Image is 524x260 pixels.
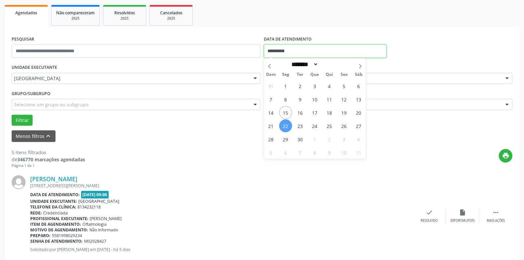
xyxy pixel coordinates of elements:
span: Setembro 13, 2025 [352,93,365,106]
span: Setembro 18, 2025 [323,106,336,119]
div: Exportar (PDF) [451,218,474,223]
span: [GEOGRAPHIC_DATA] [78,198,119,204]
b: Senha de atendimento: [30,238,83,244]
label: PESQUISAR [12,34,34,45]
div: Página 1 de 1 [12,163,85,169]
div: 5 itens filtrados [12,149,85,156]
span: Resolvidos [114,10,135,16]
i: keyboard_arrow_up [45,132,52,140]
span: Não informado [89,227,118,233]
span: Dom [264,72,278,77]
b: Unidade executante: [30,198,77,204]
a: [PERSON_NAME] [30,175,77,183]
span: Setembro 24, 2025 [308,119,321,132]
span: Outubro 6, 2025 [279,146,292,159]
div: Resolvido [421,218,438,223]
span: Setembro 12, 2025 [338,93,351,106]
span: Ter [293,72,307,77]
span: Outubro 4, 2025 [352,133,365,146]
span: Não compareceram [56,10,95,16]
div: Mais ações [487,218,505,223]
span: Setembro 27, 2025 [352,119,365,132]
span: Setembro 22, 2025 [279,119,292,132]
span: Setembro 9, 2025 [294,93,307,106]
span: Setembro 5, 2025 [338,79,351,92]
span: Setembro 19, 2025 [338,106,351,119]
span: Setembro 14, 2025 [264,106,277,119]
span: Outubro 11, 2025 [352,146,365,159]
span: Cancelados [160,10,182,16]
i: print [502,152,509,159]
div: 2025 [155,16,188,21]
b: Telefone da clínica: [30,204,76,210]
label: DATA DE ATENDIMENTO [264,34,312,45]
span: 5581998029234 [52,233,82,238]
span: Setembro 26, 2025 [338,119,351,132]
img: img [12,175,26,189]
span: Credenciada [43,210,68,216]
span: Setembro 16, 2025 [294,106,307,119]
div: de [12,156,85,163]
span: Setembro 4, 2025 [323,79,336,92]
p: Solicitado por [PERSON_NAME] em [DATE] - há 5 dias [30,247,413,252]
span: Setembro 10, 2025 [308,93,321,106]
div: 2025 [108,16,141,21]
button: Menos filtroskeyboard_arrow_up [12,130,55,142]
span: Setembro 7, 2025 [264,93,277,106]
div: [STREET_ADDRESS][PERSON_NAME] [30,183,413,189]
span: Qui [322,72,337,77]
input: Year [318,61,340,68]
span: Todos os profissionais [266,75,499,82]
span: Qua [307,72,322,77]
span: Oftalmologia [82,221,107,227]
span: Setembro 11, 2025 [323,93,336,106]
b: Item de agendamento: [30,221,81,227]
span: [PERSON_NAME] [90,216,122,221]
span: Outubro 7, 2025 [294,146,307,159]
span: Setembro 29, 2025 [279,133,292,146]
select: Month [289,61,319,68]
span: M02928427 [84,238,106,244]
b: Preparo: [30,233,51,238]
span: Setembro 3, 2025 [308,79,321,92]
span: Setembro 2, 2025 [294,79,307,92]
span: Sáb [351,72,366,77]
span: Setembro 28, 2025 [264,133,277,146]
span: Setembro 17, 2025 [308,106,321,119]
button: Filtrar [12,115,33,126]
span: Setembro 20, 2025 [352,106,365,119]
b: Rede: [30,210,42,216]
span: Setembro 8, 2025 [279,93,292,106]
b: Profissional executante: [30,216,88,221]
span: Outubro 2, 2025 [323,133,336,146]
span: Agosto 31, 2025 [264,79,277,92]
div: 2025 [56,16,95,21]
span: Sex [337,72,351,77]
span: Setembro 1, 2025 [279,79,292,92]
span: Setembro 30, 2025 [294,133,307,146]
span: Setembro 21, 2025 [264,119,277,132]
span: [DATE] 09:00 [81,191,109,198]
span: Setembro 15, 2025 [279,106,292,119]
span: Outubro 9, 2025 [323,146,336,159]
strong: 346770 marcações agendadas [17,156,85,163]
span: Agendados [15,10,37,16]
b: Motivo de agendamento: [30,227,88,233]
span: Outubro 3, 2025 [338,133,351,146]
span: 8134232118 [77,204,101,210]
span: Setembro 25, 2025 [323,119,336,132]
span: Selecione um grupo ou subgrupo [14,101,88,108]
span: Outubro 10, 2025 [338,146,351,159]
i: check [426,209,433,216]
span: Outubro 8, 2025 [308,146,321,159]
b: Data de atendimento: [30,192,80,197]
i:  [492,209,499,216]
label: UNIDADE EXECUTANTE [12,63,57,73]
span: Setembro 23, 2025 [294,119,307,132]
label: Grupo/Subgrupo [12,88,51,99]
span: Setembro 6, 2025 [352,79,365,92]
i: insert_drive_file [459,209,466,216]
span: Outubro 1, 2025 [308,133,321,146]
span: Seg [278,72,293,77]
span: [GEOGRAPHIC_DATA] [14,75,247,82]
